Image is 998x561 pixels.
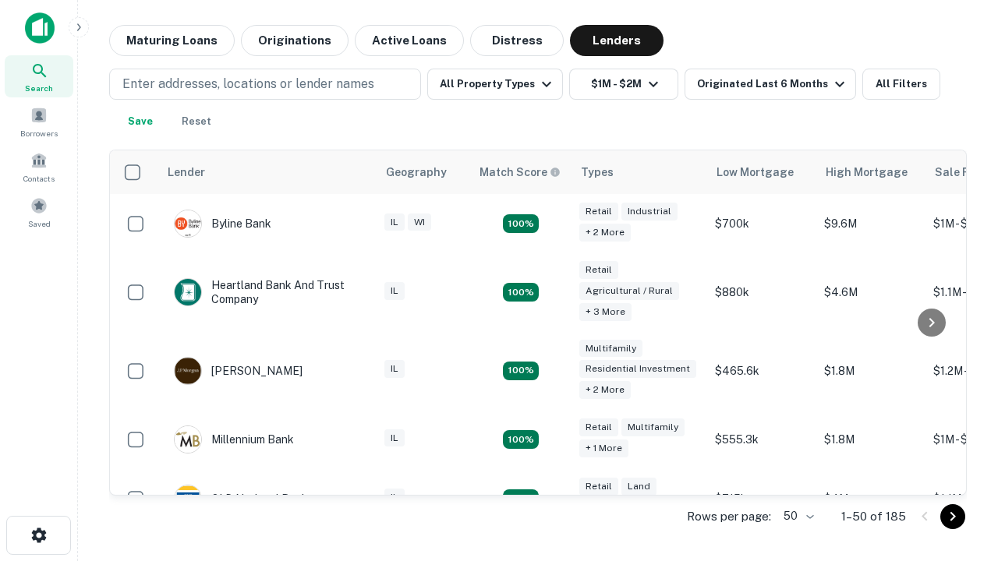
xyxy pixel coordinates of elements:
img: picture [175,210,201,237]
iframe: Chat Widget [920,386,998,461]
th: Low Mortgage [707,150,816,194]
div: Heartland Bank And Trust Company [174,278,361,306]
div: + 1 more [579,439,628,457]
span: Borrowers [20,127,58,139]
button: Active Loans [355,25,464,56]
div: Retail [579,418,618,436]
div: Matching Properties: 16, hasApolloMatch: undefined [503,430,539,449]
a: Contacts [5,146,73,188]
div: IL [384,360,405,378]
div: + 2 more [579,224,631,242]
td: $4M [816,469,925,528]
td: $555.3k [707,410,816,469]
div: Matching Properties: 27, hasApolloMatch: undefined [503,362,539,380]
div: IL [384,429,405,447]
div: IL [384,489,405,506]
p: 1–50 of 185 [841,507,906,526]
button: Enter addresses, locations or lender names [109,69,421,100]
button: Maturing Loans [109,25,235,56]
div: Retail [579,478,618,496]
div: [PERSON_NAME] [174,357,303,385]
div: Millennium Bank [174,425,294,453]
div: Land [621,478,656,496]
div: + 3 more [579,303,632,321]
div: IL [384,213,405,231]
div: Originated Last 6 Months [697,75,849,93]
div: Byline Bank [174,210,271,238]
span: Search [25,82,53,94]
div: Multifamily [579,340,642,358]
img: picture [175,279,201,305]
div: Retail [579,203,618,221]
div: Types [581,163,614,182]
button: $1M - $2M [569,69,678,100]
div: Multifamily [621,418,685,436]
div: + 2 more [579,381,631,399]
td: $880k [707,253,816,332]
button: Go to next page [940,504,965,529]
a: Search [5,55,73,97]
th: Types [572,150,707,194]
div: Geography [386,163,447,182]
div: Matching Properties: 20, hasApolloMatch: undefined [503,214,539,233]
button: Originated Last 6 Months [685,69,856,100]
div: Matching Properties: 18, hasApolloMatch: undefined [503,489,539,508]
div: Residential Investment [579,360,696,378]
td: $465.6k [707,332,816,411]
h6: Match Score [480,164,557,181]
div: OLD National Bank [174,485,308,513]
button: Save your search to get updates of matches that match your search criteria. [115,106,165,137]
div: Agricultural / Rural [579,282,679,300]
button: Lenders [570,25,664,56]
p: Enter addresses, locations or lender names [122,75,374,93]
a: Borrowers [5,101,73,143]
button: Distress [470,25,564,56]
div: Lender [168,163,205,182]
td: $1.8M [816,332,925,411]
span: Contacts [23,172,55,185]
img: picture [175,426,201,453]
button: Reset [172,106,221,137]
th: Lender [158,150,377,194]
th: Capitalize uses an advanced AI algorithm to match your search with the best lender. The match sco... [470,150,572,194]
th: High Mortgage [816,150,925,194]
img: capitalize-icon.png [25,12,55,44]
p: Rows per page: [687,507,771,526]
img: picture [175,485,201,512]
td: $4.6M [816,253,925,332]
td: $700k [707,194,816,253]
span: Saved [28,217,51,230]
img: picture [175,358,201,384]
button: All Filters [862,69,940,100]
div: IL [384,282,405,300]
div: Industrial [621,203,678,221]
a: Saved [5,191,73,233]
button: All Property Types [427,69,563,100]
button: Originations [241,25,349,56]
div: Matching Properties: 17, hasApolloMatch: undefined [503,283,539,302]
td: $715k [707,469,816,528]
div: High Mortgage [826,163,908,182]
div: 50 [777,505,816,527]
th: Geography [377,150,470,194]
td: $9.6M [816,194,925,253]
div: Low Mortgage [717,163,794,182]
td: $1.8M [816,410,925,469]
div: WI [408,213,431,231]
div: Capitalize uses an advanced AI algorithm to match your search with the best lender. The match sco... [480,164,561,181]
div: Retail [579,261,618,279]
